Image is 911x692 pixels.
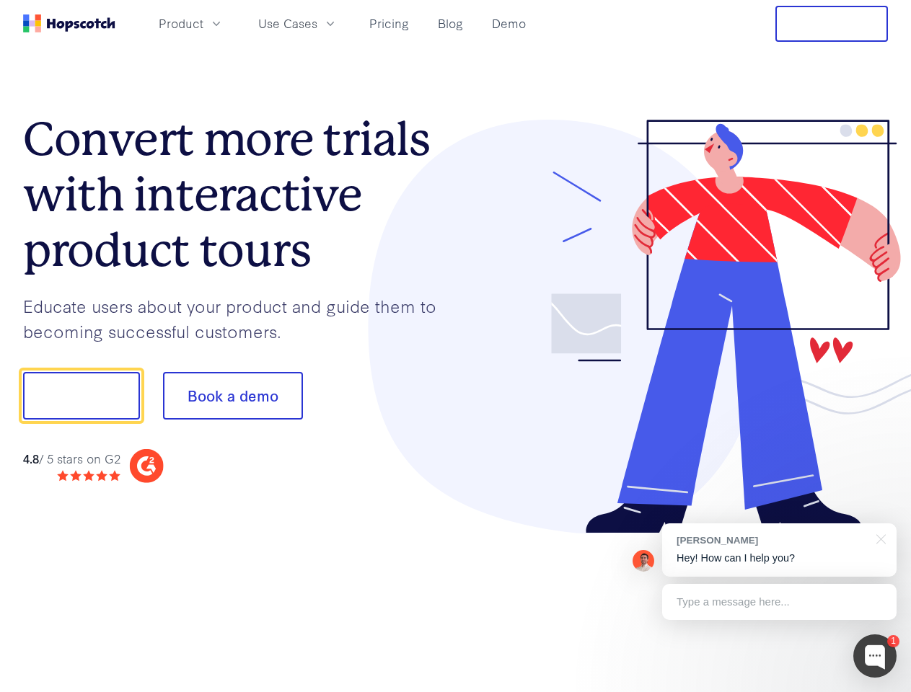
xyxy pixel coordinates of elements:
a: Home [23,14,115,32]
div: [PERSON_NAME] [677,533,868,547]
a: Pricing [364,12,415,35]
img: Mark Spera [633,550,654,572]
h1: Convert more trials with interactive product tours [23,112,456,278]
div: / 5 stars on G2 [23,450,120,468]
a: Demo [486,12,532,35]
p: Hey! How can I help you? [677,551,882,566]
button: Use Cases [250,12,346,35]
div: Type a message here... [662,584,897,620]
p: Educate users about your product and guide them to becoming successful customers. [23,293,456,343]
div: 1 [887,635,899,647]
span: Product [159,14,203,32]
button: Show me! [23,372,140,420]
strong: 4.8 [23,450,39,466]
button: Book a demo [163,372,303,420]
button: Free Trial [775,6,888,42]
span: Use Cases [258,14,317,32]
a: Blog [432,12,469,35]
button: Product [150,12,232,35]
